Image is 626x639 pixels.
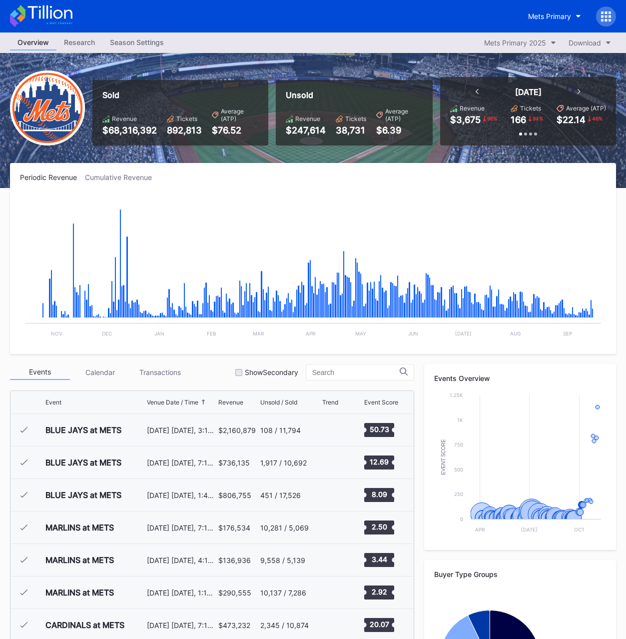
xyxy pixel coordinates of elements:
[20,173,85,181] div: Periodic Revenue
[557,114,586,125] div: $22.14
[45,425,121,435] div: BLUE JAYS at METS
[370,457,389,466] text: 12.69
[51,330,62,336] text: Nov
[260,426,301,434] div: 108 / 11,794
[369,620,389,628] text: 20.07
[207,330,216,336] text: Feb
[520,104,541,112] div: Tickets
[441,439,446,475] text: Event Score
[569,38,601,47] div: Download
[85,173,160,181] div: Cumulative Revenue
[147,398,198,406] div: Venue Date / Time
[371,522,387,531] text: 2.50
[10,364,70,380] div: Events
[260,523,309,532] div: 10,281 / 5,069
[45,490,121,500] div: BLUE JAYS at METS
[147,458,216,467] div: [DATE] [DATE], 7:10PM
[218,588,251,597] div: $290,555
[457,417,463,423] text: 1k
[408,330,418,336] text: Jun
[218,491,251,499] div: $806,755
[369,425,389,433] text: 50.73
[295,115,320,122] div: Revenue
[475,526,485,532] text: Apr
[521,7,589,25] button: Mets Primary
[564,36,616,49] button: Download
[154,330,164,336] text: Jan
[322,417,352,442] svg: Chart title
[218,556,251,564] div: $136,936
[306,330,316,336] text: Apr
[479,36,561,49] button: Mets Primary 2025
[434,570,606,578] div: Buyer Type Groups
[528,12,571,20] div: Mets Primary
[450,392,463,398] text: 1.25k
[563,330,572,336] text: Sep
[454,441,463,447] text: 750
[434,390,606,540] svg: Chart title
[322,450,352,475] svg: Chart title
[147,556,216,564] div: [DATE] [DATE], 4:10PM
[45,555,114,565] div: MARLINS at METS
[371,555,387,563] text: 3.44
[167,125,202,135] div: 892,813
[45,620,124,630] div: CARDINALS at METS
[102,35,171,50] a: Season Settings
[45,522,114,532] div: MARLINS at METS
[454,491,463,497] text: 250
[212,125,258,135] div: $76.52
[56,35,102,50] a: Research
[70,364,130,380] div: Calendar
[260,621,309,629] div: 2,345 / 10,874
[511,114,526,125] div: 166
[591,114,604,122] div: 46 %
[147,523,216,532] div: [DATE] [DATE], 7:10PM
[218,621,250,629] div: $473,232
[45,587,114,597] div: MARLINS at METS
[218,523,250,532] div: $176,534
[102,330,112,336] text: Dec
[345,115,366,122] div: Tickets
[322,482,352,507] svg: Chart title
[286,90,423,100] div: Unsold
[322,580,352,605] svg: Chart title
[510,330,521,336] text: Aug
[521,526,538,532] text: [DATE]
[130,364,190,380] div: Transactions
[56,35,102,49] div: Research
[515,87,542,97] div: [DATE]
[260,491,301,499] div: 451 / 17,526
[45,457,121,467] div: BLUE JAYS at METS
[574,526,585,532] text: Oct
[322,398,338,406] div: Trend
[484,38,546,47] div: Mets Primary 2025
[147,491,216,499] div: [DATE] [DATE], 1:40PM
[260,556,305,564] div: 9,558 / 5,139
[176,115,197,122] div: Tickets
[260,458,307,467] div: 1,917 / 10,692
[371,587,387,596] text: 2.92
[312,368,400,376] input: Search
[102,90,258,100] div: Sold
[147,426,216,434] div: [DATE] [DATE], 3:10PM
[376,125,423,135] div: $6.39
[450,114,481,125] div: $3,675
[221,107,258,122] div: Average (ATP)
[260,398,297,406] div: Unsold / Sold
[10,35,56,50] a: Overview
[20,194,606,344] svg: Chart title
[102,125,157,135] div: $68,316,392
[253,330,264,336] text: Mar
[322,515,352,540] svg: Chart title
[322,612,352,637] svg: Chart title
[286,125,326,135] div: $247,614
[454,466,463,472] text: 500
[112,115,137,122] div: Revenue
[355,330,366,336] text: May
[10,70,85,145] img: New-York-Mets-Transparent.png
[532,114,544,122] div: 94 %
[218,426,256,434] div: $2,160,879
[434,374,606,382] div: Events Overview
[245,368,298,376] div: Show Secondary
